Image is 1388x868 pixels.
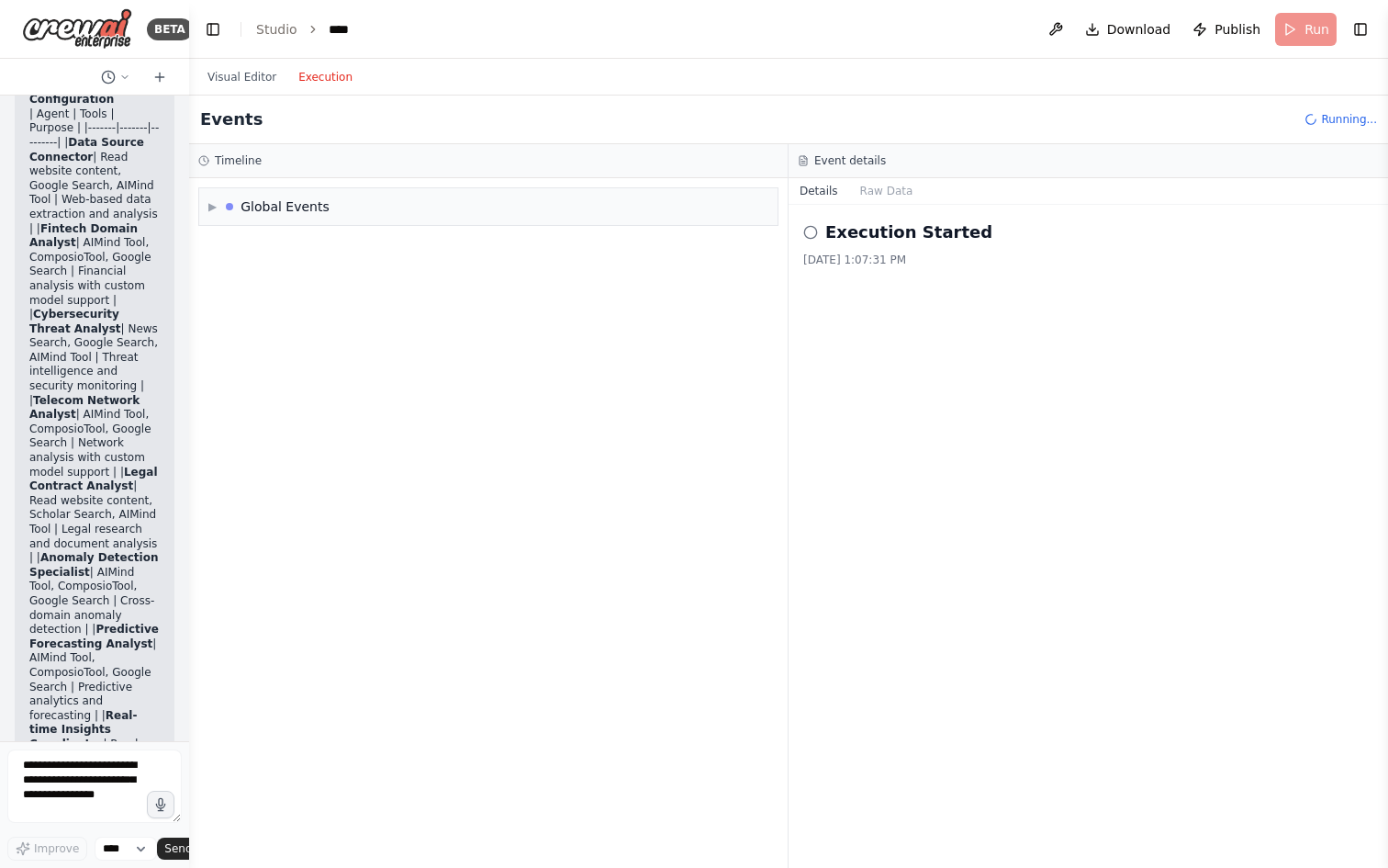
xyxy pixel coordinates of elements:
[287,66,364,88] button: Execution
[256,22,297,37] a: Studio
[7,837,87,861] button: Improve
[241,197,330,216] div: Global Events
[94,66,138,88] button: Switch to previous chat
[29,551,158,579] strong: Anomaly Detection Specialist
[1321,112,1377,127] span: Running...
[208,199,217,214] span: ▶
[1107,20,1171,39] span: Download
[825,220,992,245] h2: Execution Started
[29,107,160,795] p: | Agent | Tools | Purpose | |-------|-------|---------| | | Read website content, Google Search, ...
[29,623,159,650] strong: Predictive Forecasting Analyst
[34,841,79,856] span: Improve
[1078,13,1179,46] button: Download
[147,18,193,40] div: BETA
[789,178,849,204] button: Details
[200,17,226,42] button: Hide left sidebar
[29,136,144,163] strong: Data Source Connector
[1185,13,1268,46] button: Publish
[145,66,174,88] button: Start a new chat
[29,709,137,750] strong: Real-time Insights Coordinator
[1214,20,1260,39] span: Publish
[164,841,192,856] span: Send
[200,107,263,132] h2: Events
[215,153,262,168] h3: Timeline
[256,20,368,39] nav: breadcrumb
[849,178,924,204] button: Raw Data
[147,791,174,818] button: Click to speak your automation idea
[1348,17,1373,42] button: Show right sidebar
[814,153,886,168] h3: Event details
[7,750,182,823] textarea: To enrich screen reader interactions, please activate Accessibility in Grammarly extension settings
[803,253,1373,267] div: [DATE] 1:07:31 PM
[29,308,121,335] strong: Cybersecurity Threat Analyst
[157,838,214,860] button: Send
[196,66,287,88] button: Visual Editor
[29,222,138,250] strong: Fintech Domain Analyst
[29,466,158,493] strong: Legal Contract Analyst
[29,394,140,422] strong: Telecom Network Analyst
[22,8,132,50] img: Logo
